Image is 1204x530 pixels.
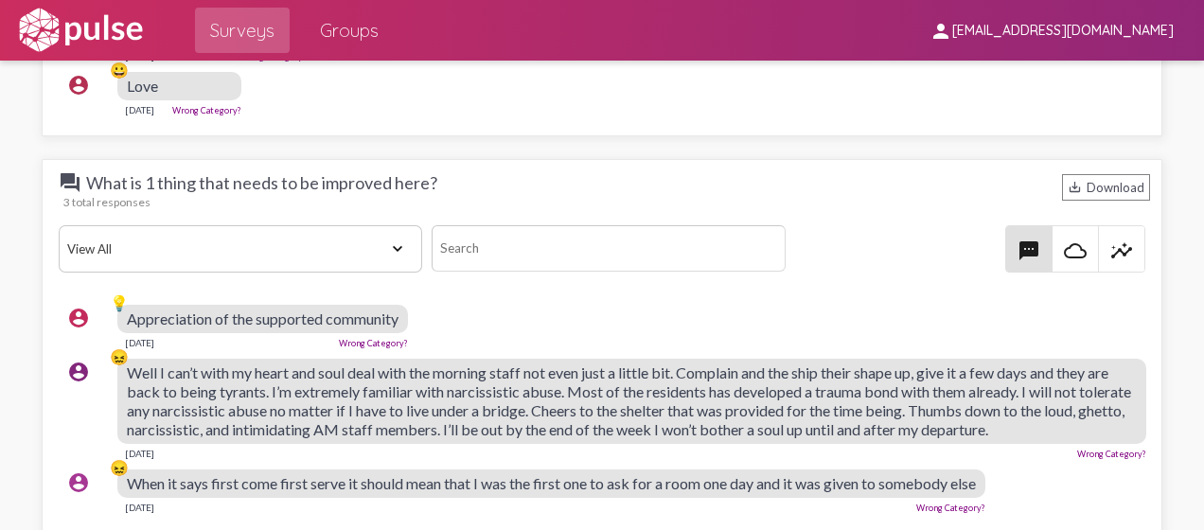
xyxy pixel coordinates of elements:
mat-icon: account_circle [67,471,90,494]
div: 😖 [110,347,129,366]
a: Surveys [195,8,290,53]
span: When it says first come first serve it should mean that I was the first one to ask for a room one... [127,474,976,492]
div: [DATE] [125,104,154,115]
div: 😖 [110,458,129,477]
div: [DATE] [125,337,154,348]
span: Love [127,77,158,95]
div: 💡 [110,293,129,312]
span: Groups [320,13,379,47]
a: Groups [305,8,394,53]
a: Wrong Category? [1077,449,1146,459]
button: [EMAIL_ADDRESS][DOMAIN_NAME] [914,12,1189,47]
div: 😀 [110,61,129,79]
span: Surveys [210,13,274,47]
div: 3 total responses [63,195,1150,209]
span: Well I can’t with my heart and soul deal with the morning staff not even just a little bit. Compl... [127,363,1131,438]
mat-icon: question_answer [59,171,81,194]
div: [DATE] [125,502,154,513]
span: What is 1 thing that needs to be improved here? [59,171,437,194]
mat-icon: cloud_queue [1064,239,1087,262]
mat-icon: person [930,20,952,43]
mat-icon: Download [1068,180,1082,194]
a: Wrong Category? [339,338,408,348]
span: Appreciation of the supported community [127,309,398,327]
a: Wrong Category? [916,503,985,513]
span: [EMAIL_ADDRESS][DOMAIN_NAME] [952,23,1174,40]
mat-icon: account_circle [67,74,90,97]
div: [DATE] [125,448,154,459]
input: Search [432,225,786,272]
mat-icon: account_circle [67,361,90,383]
mat-icon: textsms [1018,239,1040,262]
mat-icon: insights [1110,239,1133,262]
img: white-logo.svg [15,7,146,54]
a: Wrong Category? [172,105,241,115]
mat-icon: account_circle [67,307,90,329]
div: Download [1062,174,1150,201]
